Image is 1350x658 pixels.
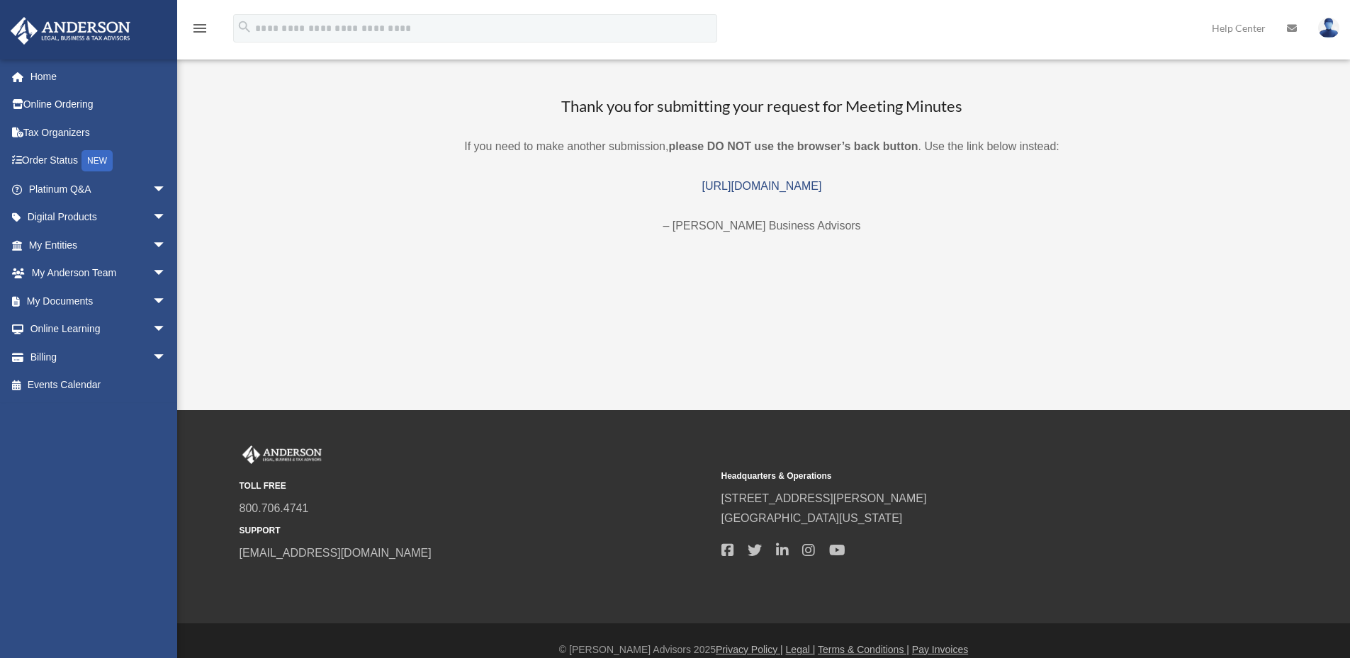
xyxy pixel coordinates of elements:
i: search [237,19,252,35]
a: My Anderson Teamarrow_drop_down [10,259,188,288]
span: arrow_drop_down [152,287,181,316]
a: [EMAIL_ADDRESS][DOMAIN_NAME] [240,547,432,559]
small: Headquarters & Operations [721,469,1193,484]
small: SUPPORT [240,523,711,538]
small: TOLL FREE [240,479,711,494]
a: Online Learningarrow_drop_down [10,315,188,344]
a: My Documentsarrow_drop_down [10,287,188,315]
a: Tax Organizers [10,118,188,147]
a: Legal | [786,644,816,655]
a: Home [10,62,188,91]
img: Anderson Advisors Platinum Portal [6,17,135,45]
b: please DO NOT use the browser’s back button [668,140,918,152]
span: arrow_drop_down [152,231,181,260]
a: My Entitiesarrow_drop_down [10,231,188,259]
div: NEW [81,150,113,171]
a: Terms & Conditions | [818,644,909,655]
span: arrow_drop_down [152,315,181,344]
a: [GEOGRAPHIC_DATA][US_STATE] [721,512,903,524]
span: arrow_drop_down [152,343,181,372]
i: menu [191,20,208,37]
a: Digital Productsarrow_drop_down [10,203,188,232]
span: arrow_drop_down [152,203,181,232]
a: menu [191,25,208,37]
span: arrow_drop_down [152,175,181,204]
a: Events Calendar [10,371,188,399]
a: Pay Invoices [912,644,968,655]
p: If you need to make another submission, . Use the link below instead: [232,137,1292,157]
a: 800.706.4741 [240,502,309,514]
a: Online Ordering [10,91,188,119]
h3: Thank you for submitting your request for Meeting Minutes [232,96,1292,118]
a: Platinum Q&Aarrow_drop_down [10,175,188,203]
a: [URL][DOMAIN_NAME] [702,180,822,192]
a: Privacy Policy | [716,644,783,655]
a: [STREET_ADDRESS][PERSON_NAME] [721,492,927,504]
a: Order StatusNEW [10,147,188,176]
span: arrow_drop_down [152,259,181,288]
a: Billingarrow_drop_down [10,343,188,371]
img: User Pic [1318,18,1339,38]
img: Anderson Advisors Platinum Portal [240,446,325,464]
p: – [PERSON_NAME] Business Advisors [232,216,1292,236]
